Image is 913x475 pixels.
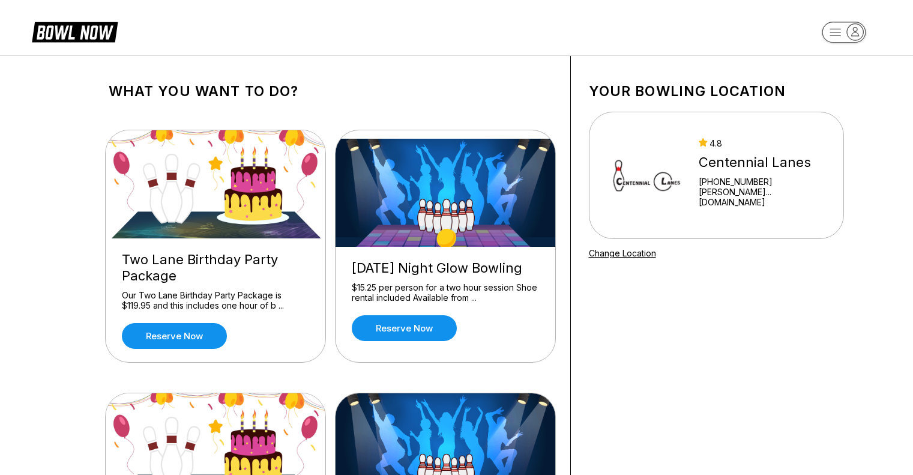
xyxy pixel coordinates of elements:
[106,130,327,238] img: Two Lane Birthday Party Package
[122,290,309,311] div: Our Two Lane Birthday Party Package is $119.95 and this includes one hour of b ...
[352,260,539,276] div: [DATE] Night Glow Bowling
[122,323,227,349] a: Reserve now
[589,83,844,100] h1: Your bowling location
[699,177,827,187] div: [PHONE_NUMBER]
[699,187,827,207] a: [PERSON_NAME]...[DOMAIN_NAME]
[605,130,689,220] img: Centennial Lanes
[699,138,827,148] div: 4.8
[589,248,656,258] a: Change Location
[699,154,827,171] div: Centennial Lanes
[336,139,556,247] img: Friday Night Glow Bowling
[352,315,457,341] a: Reserve now
[109,83,552,100] h1: What you want to do?
[122,252,309,284] div: Two Lane Birthday Party Package
[352,282,539,303] div: $15.25 per person for a two hour session Shoe rental included Available from ...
